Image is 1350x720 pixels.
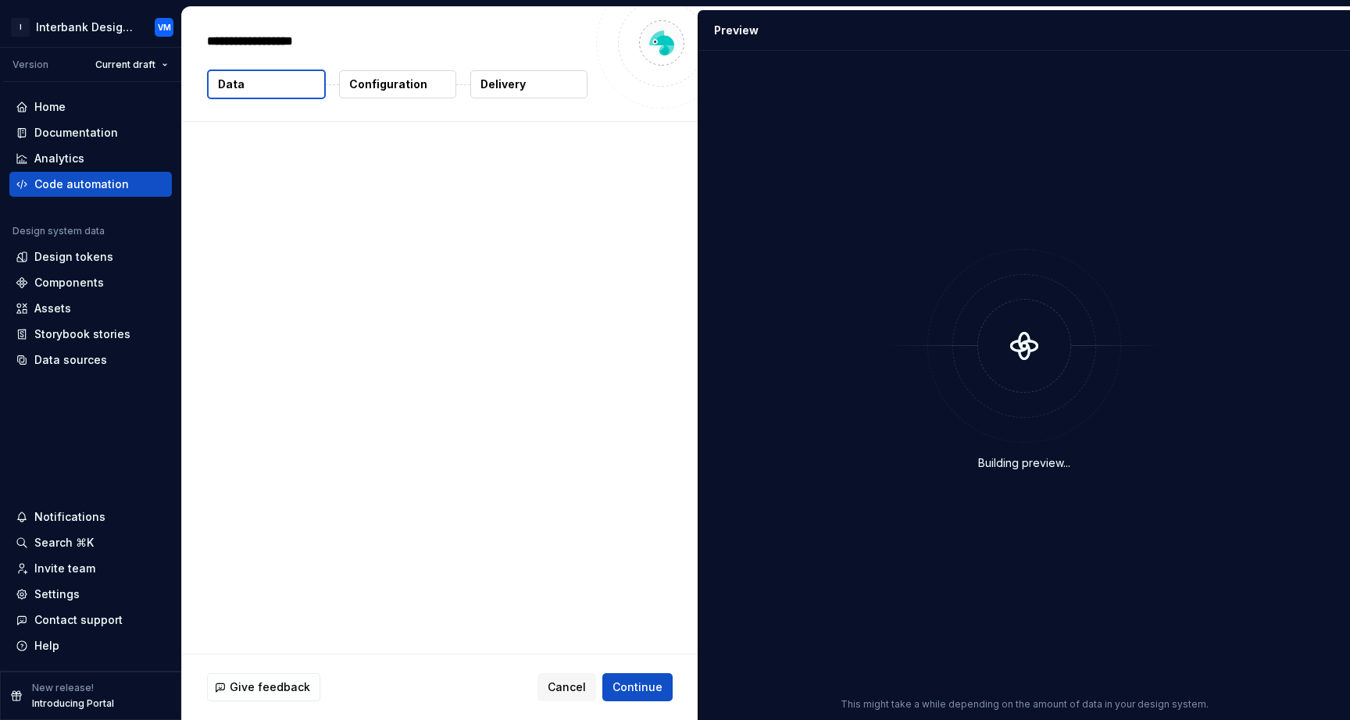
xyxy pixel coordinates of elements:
[34,99,66,115] div: Home
[841,698,1209,711] p: This might take a while depending on the amount of data in your design system.
[34,612,123,628] div: Contact support
[36,20,136,35] div: Interbank Design System
[9,633,172,658] button: Help
[12,59,48,71] div: Version
[602,673,673,701] button: Continue
[9,120,172,145] a: Documentation
[34,509,105,525] div: Notifications
[9,556,172,581] a: Invite team
[714,23,759,38] div: Preview
[34,249,113,265] div: Design tokens
[9,270,172,295] a: Components
[158,21,171,34] div: VM
[34,638,59,654] div: Help
[612,679,662,695] span: Continue
[207,70,326,99] button: Data
[9,244,172,269] a: Design tokens
[470,70,587,98] button: Delivery
[9,504,172,529] button: Notifications
[95,59,155,71] span: Current draft
[34,151,84,166] div: Analytics
[9,348,172,372] a: Data sources
[230,679,310,695] span: Give feedback
[548,679,586,695] span: Cancel
[9,146,172,171] a: Analytics
[34,586,80,602] div: Settings
[9,608,172,633] button: Contact support
[32,682,94,694] p: New release!
[537,673,596,701] button: Cancel
[978,455,1070,471] div: Building preview...
[9,94,172,119] a: Home
[32,697,114,710] p: Introducing Portal
[9,322,172,347] a: Storybook stories
[9,296,172,321] a: Assets
[207,673,320,701] button: Give feedback
[9,582,172,607] a: Settings
[480,77,526,92] p: Delivery
[339,70,456,98] button: Configuration
[34,561,95,576] div: Invite team
[34,275,104,290] div: Components
[218,77,245,92] p: Data
[9,172,172,197] a: Code automation
[3,10,178,44] button: IInterbank Design SystemVM
[88,54,175,76] button: Current draft
[12,225,105,237] div: Design system data
[34,535,94,551] div: Search ⌘K
[9,530,172,555] button: Search ⌘K
[349,77,427,92] p: Configuration
[34,326,130,342] div: Storybook stories
[34,176,129,192] div: Code automation
[11,18,30,37] div: I
[34,301,71,316] div: Assets
[34,352,107,368] div: Data sources
[34,125,118,141] div: Documentation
